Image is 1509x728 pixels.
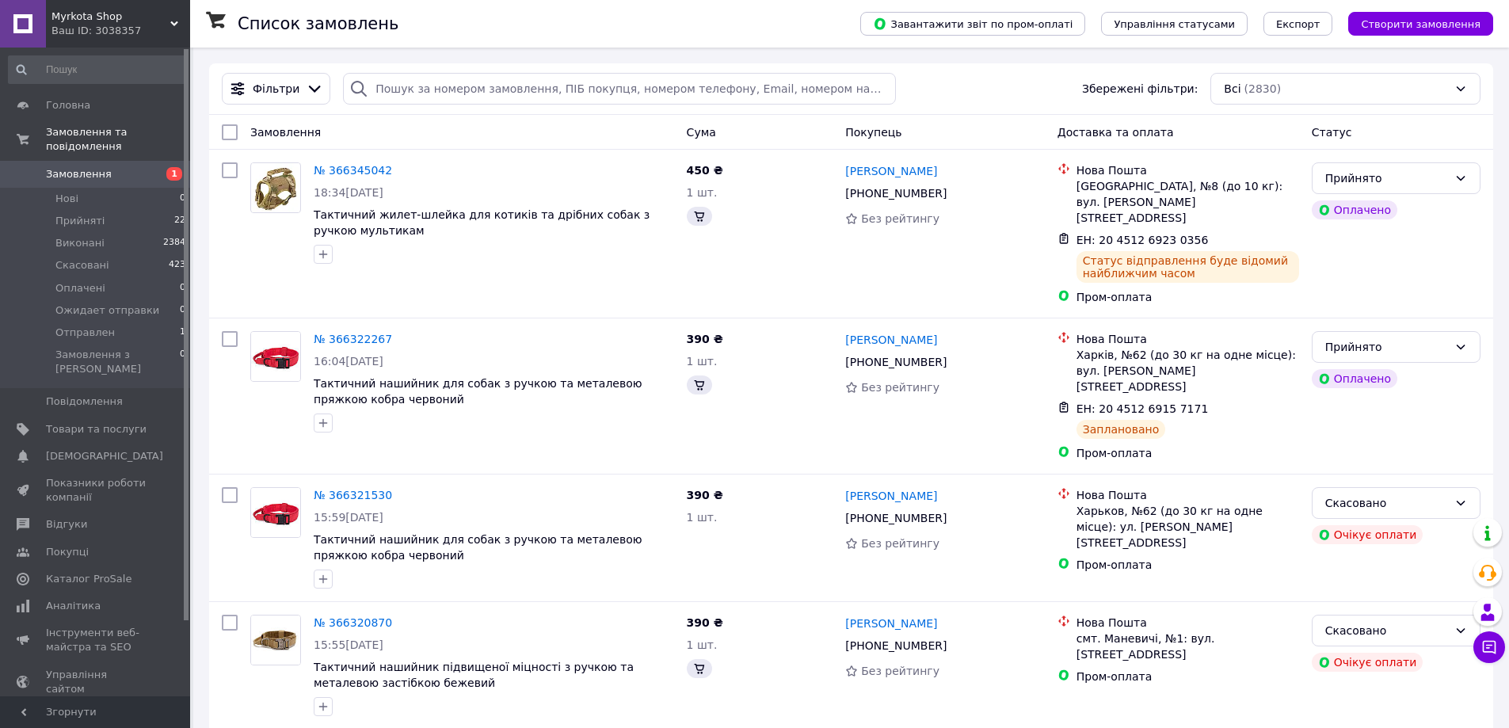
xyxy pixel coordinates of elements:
[343,73,895,105] input: Пошук за номером замовлення, ПІБ покупця, номером телефону, Email, номером накладної
[1076,487,1299,503] div: Нова Пошта
[1082,81,1198,97] span: Збережені фільтри:
[687,164,723,177] span: 450 ₴
[314,533,642,562] a: Тактичний нашийник для собак з ручкою та металевою пряжкою кобра червоний
[314,355,383,368] span: 16:04[DATE]
[314,164,392,177] a: № 366345042
[251,616,300,665] img: Фото товару
[1101,12,1248,36] button: Управління статусами
[180,348,185,376] span: 0
[46,572,131,586] span: Каталог ProSale
[1076,251,1299,283] div: Статус відправлення буде відомий найближчим часом
[55,192,78,206] span: Нові
[250,487,301,538] a: Фото товару
[861,665,939,677] span: Без рейтингу
[1312,653,1423,672] div: Очікує оплати
[169,258,185,273] span: 423
[46,545,89,559] span: Покупці
[180,326,185,340] span: 1
[250,126,321,139] span: Замовлення
[687,333,723,345] span: 390 ₴
[1312,200,1397,219] div: Оплачено
[238,14,398,33] h1: Список замовлень
[314,489,392,501] a: № 366321530
[1325,494,1448,512] div: Скасовано
[1057,126,1174,139] span: Доставка та оплата
[46,98,90,112] span: Головна
[1076,669,1299,684] div: Пром-оплата
[55,348,180,376] span: Замовлення з [PERSON_NAME]
[55,303,159,318] span: Ожидает отправки
[845,126,901,139] span: Покупець
[314,333,392,345] a: № 366322267
[860,12,1085,36] button: Завантажити звіт по пром-оплаті
[1325,622,1448,639] div: Скасовано
[46,422,147,436] span: Товари та послуги
[845,512,947,524] span: [PHONE_NUMBER]
[250,615,301,665] a: Фото товару
[1312,126,1352,139] span: Статус
[251,488,300,537] img: Фото товару
[1076,162,1299,178] div: Нова Пошта
[1348,12,1493,36] button: Створити замовлення
[46,476,147,505] span: Показники роботи компанії
[1076,347,1299,394] div: Харків, №62 (до 30 кг на одне місце): вул. [PERSON_NAME][STREET_ADDRESS]
[1076,615,1299,631] div: Нова Пошта
[1361,18,1480,30] span: Створити замовлення
[1263,12,1333,36] button: Експорт
[180,281,185,295] span: 0
[1076,631,1299,662] div: смт. Маневичі, №1: вул. [STREET_ADDRESS]
[1076,445,1299,461] div: Пром-оплата
[845,616,937,631] a: [PERSON_NAME]
[861,381,939,394] span: Без рейтингу
[8,55,187,84] input: Пошук
[314,377,642,406] a: Тактичний нашийник для собак з ручкою та металевою пряжкою кобра червоний
[180,192,185,206] span: 0
[687,489,723,501] span: 390 ₴
[163,236,185,250] span: 2384
[51,10,170,24] span: Myrkota Shop
[687,638,718,651] span: 1 шт.
[845,187,947,200] span: [PHONE_NUMBER]
[687,616,723,629] span: 390 ₴
[314,616,392,629] a: № 366320870
[1076,557,1299,573] div: Пром-оплата
[250,162,301,213] a: Фото товару
[1076,503,1299,551] div: Харьков, №62 (до 30 кг на одне місце): ул. [PERSON_NAME][STREET_ADDRESS]
[1114,18,1235,30] span: Управління статусами
[861,212,939,225] span: Без рейтингу
[1312,369,1397,388] div: Оплачено
[1325,338,1448,356] div: Прийнято
[1076,289,1299,305] div: Пром-оплата
[55,258,109,273] span: Скасовані
[1076,331,1299,347] div: Нова Пошта
[55,236,105,250] span: Виконані
[46,599,101,613] span: Аналітика
[174,214,185,228] span: 22
[314,661,634,689] a: Тактичний нашийник підвищеної міцності з ручкою та металевою застібкою бежевий
[687,126,716,139] span: Cума
[166,167,182,181] span: 1
[314,208,650,237] a: Тактичний жилет-шлейка для котиків та дрібних собак з ручкою мультикам
[1076,420,1166,439] div: Заплановано
[55,281,105,295] span: Оплачені
[1076,402,1209,415] span: ЕН: 20 4512 6915 7171
[46,517,87,532] span: Відгуки
[1332,17,1493,29] a: Створити замовлення
[51,24,190,38] div: Ваш ID: 3038357
[253,81,299,97] span: Фільтри
[55,214,105,228] span: Прийняті
[314,511,383,524] span: 15:59[DATE]
[873,17,1073,31] span: Завантажити звіт по пром-оплаті
[46,626,147,654] span: Інструменти веб-майстра та SEO
[845,332,937,348] a: [PERSON_NAME]
[314,186,383,199] span: 18:34[DATE]
[1325,170,1448,187] div: Прийнято
[55,326,115,340] span: Отправлен
[845,356,947,368] span: [PHONE_NUMBER]
[861,537,939,550] span: Без рейтингу
[1076,234,1209,246] span: ЕН: 20 4512 6923 0356
[1224,81,1240,97] span: Всі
